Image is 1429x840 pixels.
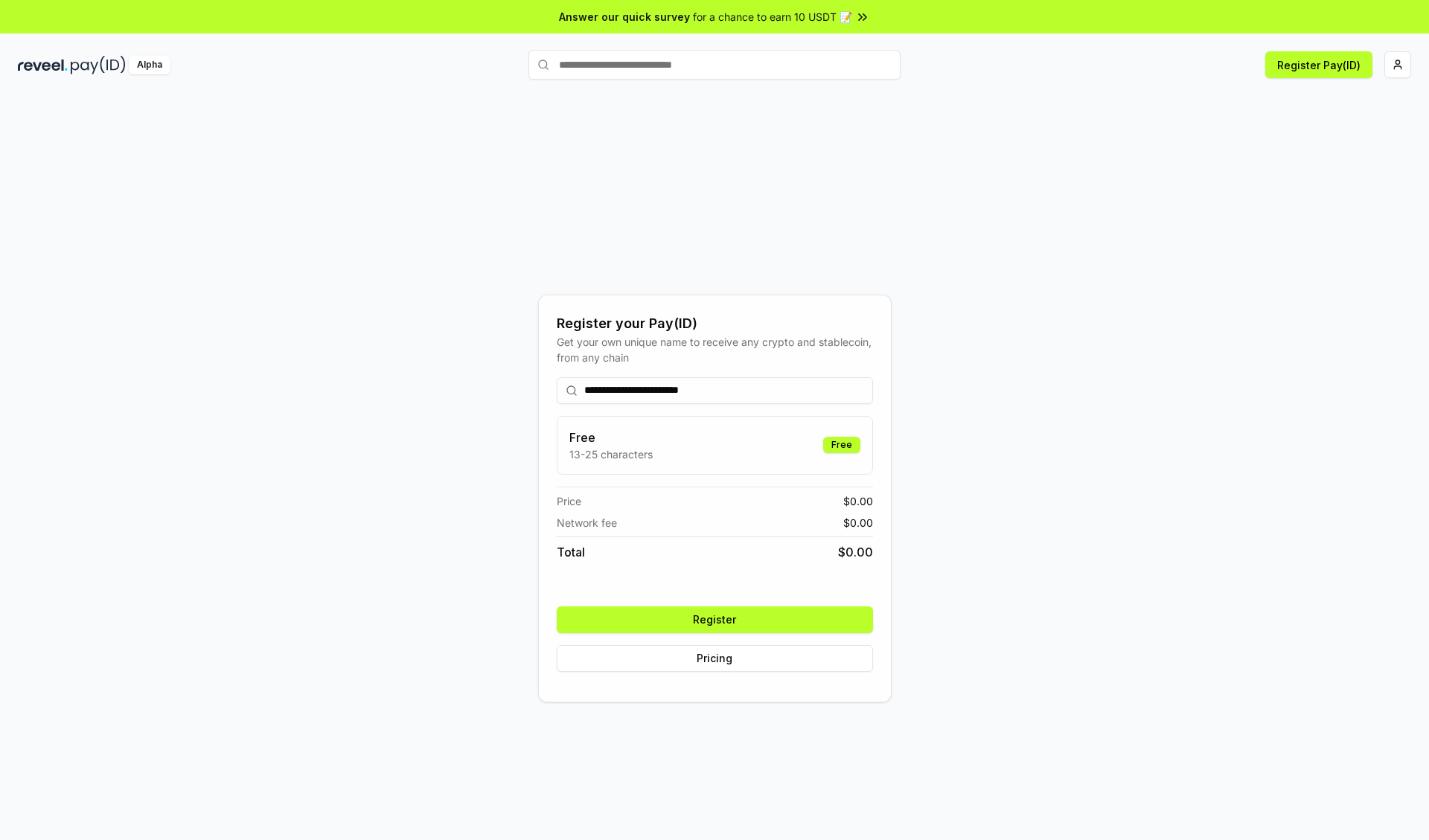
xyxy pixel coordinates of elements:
[557,515,617,530] span: Network fee
[557,334,873,365] div: Get your own unique name to receive any crypto and stablecoin, from any chain
[823,437,860,453] div: Free
[557,645,873,672] button: Pricing
[693,9,852,25] span: for a chance to earn 10 USDT 📝
[129,56,170,74] div: Alpha
[18,56,68,74] img: reveel_dark
[843,493,873,509] span: $ 0.00
[569,446,653,462] p: 13-25 characters
[557,493,581,509] span: Price
[569,429,653,446] h3: Free
[557,606,873,633] button: Register
[843,515,873,530] span: $ 0.00
[838,543,873,561] span: $ 0.00
[557,543,585,561] span: Total
[557,313,873,334] div: Register your Pay(ID)
[559,9,690,25] span: Answer our quick survey
[1265,51,1372,78] button: Register Pay(ID)
[71,56,126,74] img: pay_id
